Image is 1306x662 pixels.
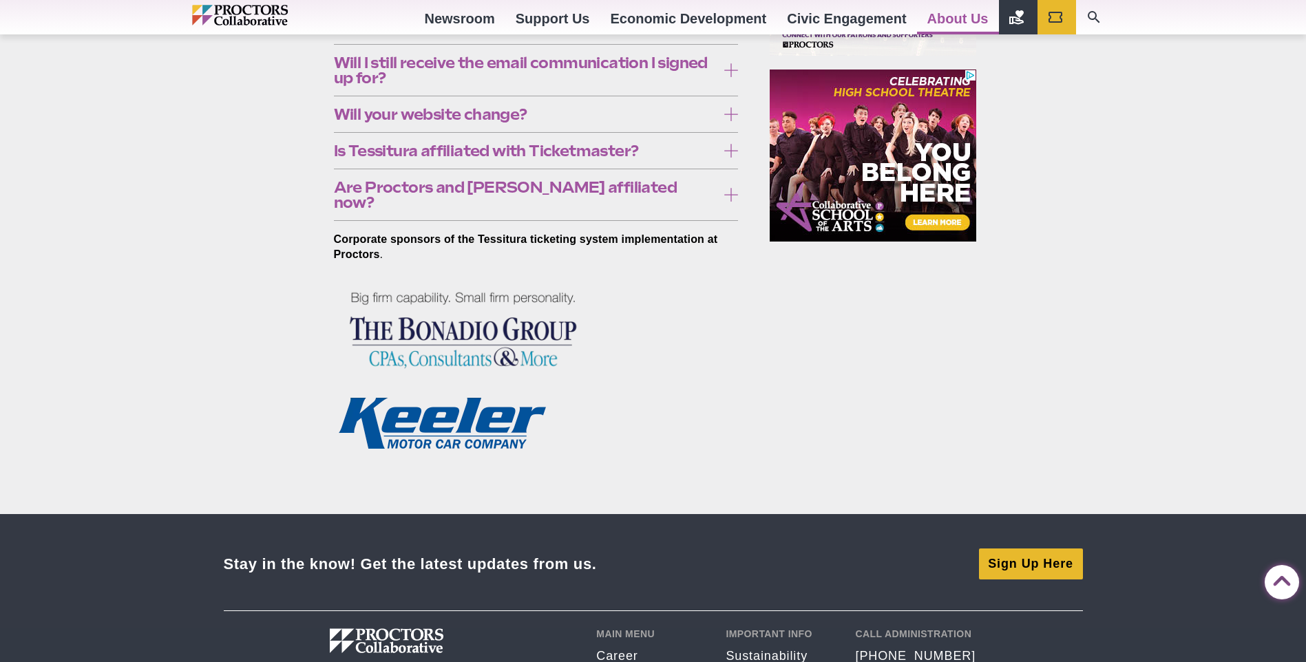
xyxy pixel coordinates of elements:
[334,143,717,158] span: Is Tessitura affiliated with Ticketmaster?
[224,555,597,573] div: Stay in the know! Get the latest updates from us.
[855,628,976,639] h2: Call Administration
[192,5,347,25] img: Proctors logo
[1265,566,1292,593] a: Back to Top
[334,180,717,210] span: Are Proctors and [PERSON_NAME] affiliated now?
[770,70,976,242] iframe: Advertisement
[334,107,717,122] span: Will your website change?
[334,55,717,85] span: Will I still receive the email communication I signed up for?
[979,548,1083,579] a: Sign Up Here
[334,232,739,262] p: .
[726,628,834,639] h2: Important Info
[334,233,718,260] strong: Corporate sponsors of the Tessitura ticketing system implementation at Proctors
[596,628,705,639] h2: Main Menu
[330,628,516,653] img: Proctors logo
